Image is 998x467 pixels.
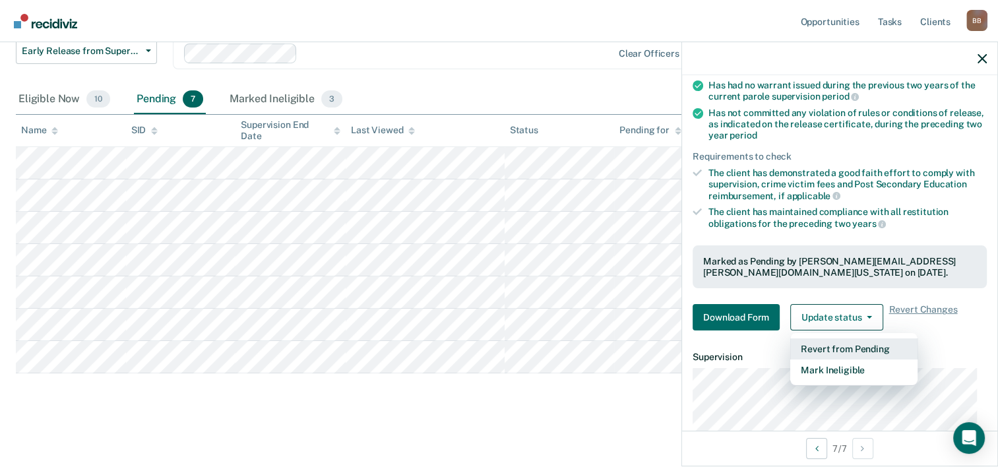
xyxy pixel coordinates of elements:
[703,256,976,278] div: Marked as Pending by [PERSON_NAME][EMAIL_ADDRESS][PERSON_NAME][DOMAIN_NAME][US_STATE] on [DATE].
[966,10,987,31] button: Profile dropdown button
[619,125,681,136] div: Pending for
[790,338,918,359] button: Revert from Pending
[134,85,206,114] div: Pending
[708,206,987,229] div: The client has maintained compliance with all restitution obligations for the preceding two
[619,48,679,59] div: Clear officers
[86,90,110,108] span: 10
[21,125,58,136] div: Name
[16,85,113,114] div: Eligible Now
[790,304,883,330] button: Update status
[14,14,77,28] img: Recidiviz
[351,125,415,136] div: Last Viewed
[227,85,345,114] div: Marked Ineligible
[708,80,987,102] div: Has had no warrant issued during the previous two years of the current parole supervision
[131,125,158,136] div: SID
[806,438,827,459] button: Previous Opportunity
[708,108,987,140] div: Has not committed any violation of rules or conditions of release, as indicated on the release ce...
[852,438,873,459] button: Next Opportunity
[682,431,997,466] div: 7 / 7
[966,10,987,31] div: B B
[790,359,918,381] button: Mark Ineligible
[787,191,840,201] span: applicable
[22,46,140,57] span: Early Release from Supervision
[822,91,859,102] span: period
[321,90,342,108] span: 3
[730,130,757,140] span: period
[693,304,785,330] a: Navigate to form link
[889,304,957,330] span: Revert Changes
[953,422,985,454] div: Open Intercom Messenger
[852,218,886,229] span: years
[241,119,340,142] div: Supervision End Date
[693,151,987,162] div: Requirements to check
[510,125,538,136] div: Status
[183,90,203,108] span: 7
[708,168,987,201] div: The client has demonstrated a good faith effort to comply with supervision, crime victim fees and...
[693,304,780,330] button: Download Form
[693,352,987,363] dt: Supervision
